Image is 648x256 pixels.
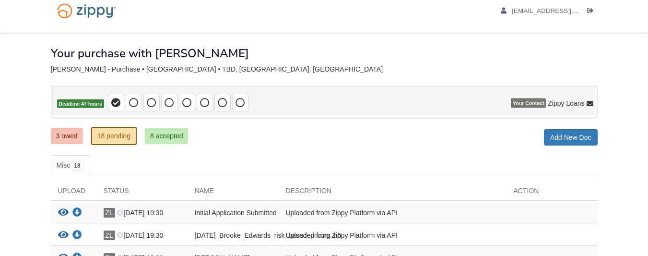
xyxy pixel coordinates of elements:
[57,99,104,109] span: Deadline 47 hours
[104,231,115,240] span: ZL
[51,65,598,73] div: [PERSON_NAME] - Purchase • [GEOGRAPHIC_DATA] • TBD, [GEOGRAPHIC_DATA], [GEOGRAPHIC_DATA]
[501,7,622,17] a: edit profile
[511,98,546,108] span: Your Contact
[188,186,279,200] div: Name
[279,186,507,200] div: Description
[587,7,598,17] a: Log out
[51,186,96,200] div: Upload
[72,232,82,240] a: Download 09-13-2025_Brooke_Edwards_risk_based_pricing_h5
[70,161,84,171] span: 18
[51,128,83,144] a: 3 owed
[51,47,249,60] h1: Your purchase with [PERSON_NAME]
[58,208,69,218] button: View Initial Application Submitted
[548,98,584,108] span: Zippy Loans
[145,128,189,144] a: 8 accepted
[96,186,188,200] div: Status
[117,209,163,217] span: [DATE] 19:30
[512,7,622,14] span: keairra.s1992@gmail.com
[51,155,90,176] a: Misc
[195,232,342,239] span: [DATE]_Brooke_Edwards_risk_based_pricing_h5
[58,231,69,241] button: View 09-13-2025_Brooke_Edwards_risk_based_pricing_h5
[279,231,507,243] div: Uploaded from Zippy Platform via API
[72,209,82,217] a: Download Initial Application Submitted
[91,127,137,145] a: 18 pending
[195,209,277,217] span: Initial Application Submitted
[117,232,163,239] span: [DATE] 19:30
[507,186,598,200] div: Action
[104,208,115,218] span: ZL
[279,208,507,220] div: Uploaded from Zippy Platform via API
[544,129,598,146] a: Add New Doc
